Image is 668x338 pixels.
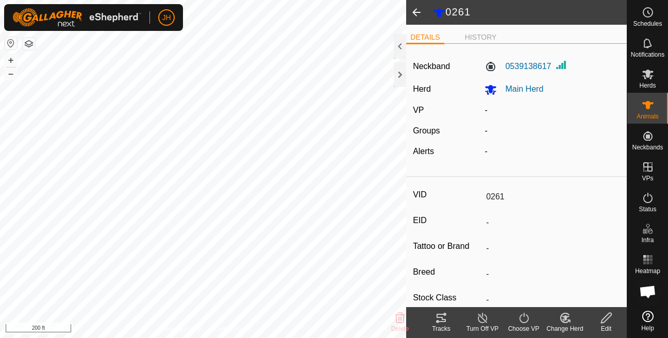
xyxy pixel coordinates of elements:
[413,214,482,227] label: EID
[627,307,668,335] a: Help
[413,240,482,253] label: Tattoo or Brand
[633,21,662,27] span: Schedules
[406,32,444,44] li: DETAILS
[632,144,663,150] span: Neckbands
[461,32,501,43] li: HISTORY
[503,324,544,333] div: Choose VP
[485,106,487,114] app-display-virtual-paddock-transition: -
[23,38,35,50] button: Map Layers
[641,325,654,331] span: Help
[413,188,482,201] label: VID
[637,113,659,120] span: Animals
[639,82,656,89] span: Herds
[12,8,141,27] img: Gallagher Logo
[421,324,462,333] div: Tracks
[641,237,654,243] span: Infra
[632,276,663,307] div: Open chat
[413,147,434,156] label: Alerts
[497,84,543,93] span: Main Herd
[5,54,17,66] button: +
[162,12,171,23] span: JH
[5,37,17,49] button: Reset Map
[433,6,627,19] h2: 0261
[485,60,551,73] label: 0539138617
[480,125,624,137] div: -
[462,324,503,333] div: Turn Off VP
[555,59,567,71] img: Signal strength
[544,324,586,333] div: Change Herd
[213,325,244,334] a: Contact Us
[642,175,653,181] span: VPs
[5,67,17,80] button: –
[413,84,431,93] label: Herd
[480,145,624,158] div: -
[586,324,627,333] div: Edit
[413,126,440,135] label: Groups
[639,206,656,212] span: Status
[413,291,482,305] label: Stock Class
[635,268,660,274] span: Heatmap
[162,325,201,334] a: Privacy Policy
[413,265,482,279] label: Breed
[413,60,450,73] label: Neckband
[631,52,664,58] span: Notifications
[413,106,424,114] label: VP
